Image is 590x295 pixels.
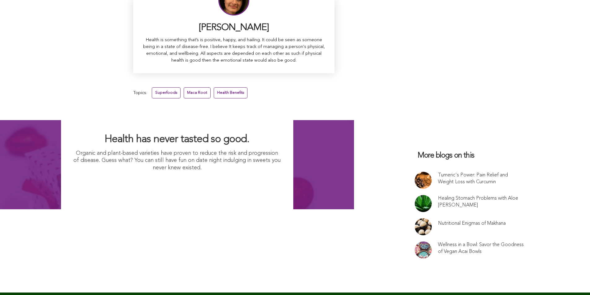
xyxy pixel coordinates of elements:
h3: More blogs on this [415,151,529,161]
a: Tumeric's Power: Pain Relief and Weight Loss with Curcumin [438,172,524,185]
img: I Want Organic Shopping For Less [116,175,238,197]
span: Topics: [133,89,147,97]
a: Wellness in a Bowl: Savor the Goodness of Vegan Acai Bowls [438,241,524,255]
iframe: Chat Widget [559,265,590,295]
p: Organic and plant-based varieties have proven to reduce the risk and progression of disease. Gues... [73,150,281,171]
p: Health is something that’s is positive, happy, and hailing. It could be seen as someone being in ... [142,37,325,64]
a: Nutritional Enigmas of Makhana [438,220,506,227]
a: Healing Stomach Problems with Aloe [PERSON_NAME] [438,195,524,209]
a: Maca Root [184,87,211,98]
h3: [PERSON_NAME] [142,22,325,34]
a: Superfoods [152,87,181,98]
a: Health Benefits [214,87,247,98]
h2: Health has never tasted so good. [73,132,281,146]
